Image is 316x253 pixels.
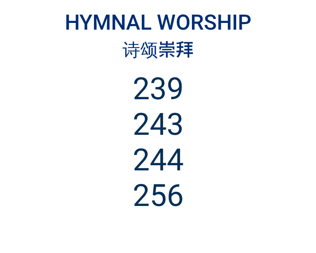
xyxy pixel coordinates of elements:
li: 256 [133,178,184,213]
span: Hymnal Worship [65,10,251,35]
span: 诗颂崇拜 [122,36,194,62]
li: 244 [133,142,184,178]
li: 239 [133,71,184,107]
li: 243 [133,107,184,142]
